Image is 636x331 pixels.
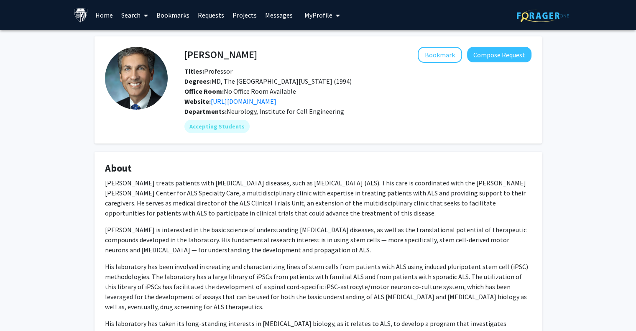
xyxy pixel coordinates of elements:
[194,0,228,30] a: Requests
[184,87,224,95] b: Office Room:
[6,293,36,325] iframe: Chat
[184,107,227,115] b: Departments:
[467,47,531,62] button: Compose Request to Nicholas Maragakis
[105,162,531,174] h4: About
[184,67,232,75] span: Professor
[184,87,296,95] span: No Office Room Available
[91,0,117,30] a: Home
[228,0,261,30] a: Projects
[184,47,257,62] h4: [PERSON_NAME]
[152,0,194,30] a: Bookmarks
[211,97,276,105] a: Opens in a new tab
[418,47,462,63] button: Add Nicholas Maragakis to Bookmarks
[227,107,344,115] span: Neurology, Institute for Cell Engineering
[304,11,332,19] span: My Profile
[184,77,352,85] span: MD, The [GEOGRAPHIC_DATA][US_STATE] (1994)
[184,77,212,85] b: Degrees:
[184,67,204,75] b: Titles:
[117,0,152,30] a: Search
[184,120,250,133] mat-chip: Accepting Students
[105,262,531,312] p: His laboratory has been involved in creating and characterizing lines of stem cells from patients...
[261,0,297,30] a: Messages
[105,47,168,110] img: Profile Picture
[517,9,569,22] img: ForagerOne Logo
[105,225,531,255] p: [PERSON_NAME] is interested in the basic science of understanding [MEDICAL_DATA] diseases, as wel...
[105,178,531,218] p: [PERSON_NAME] treats patients with [MEDICAL_DATA] diseases, such as [MEDICAL_DATA] (ALS). This ca...
[74,8,88,23] img: Johns Hopkins University Logo
[184,97,211,105] b: Website:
